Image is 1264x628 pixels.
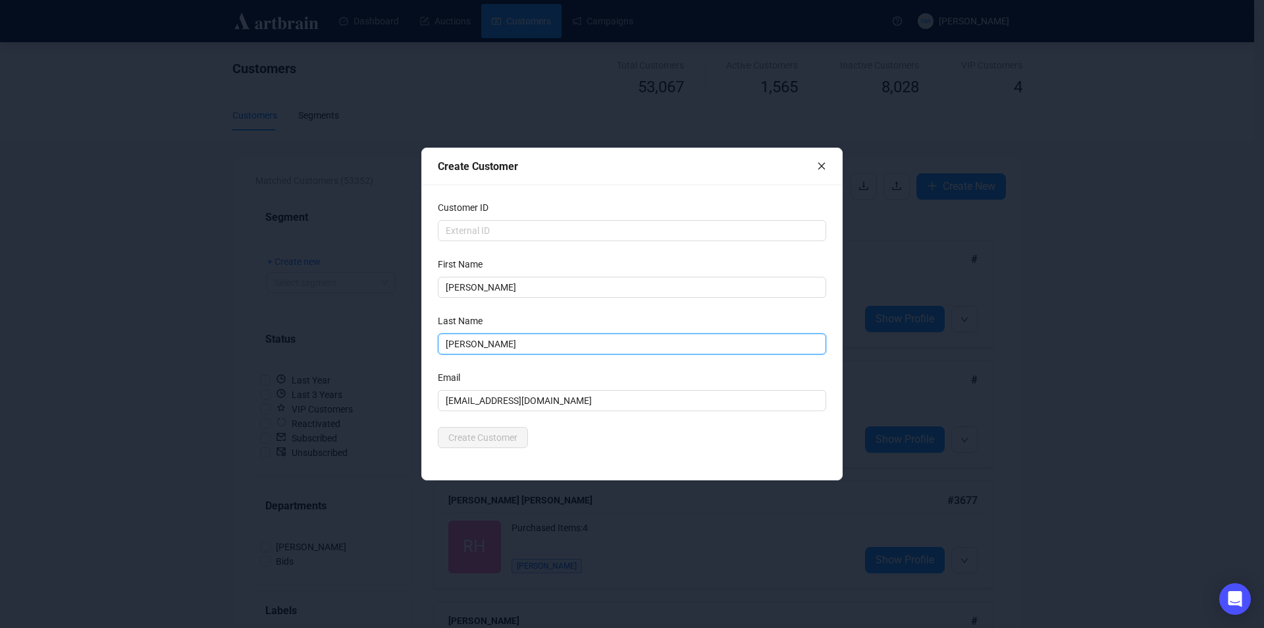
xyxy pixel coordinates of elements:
[438,158,817,175] div: Create Customer
[438,277,826,298] input: First Name
[438,257,491,271] label: First Name
[1219,583,1251,615] div: Open Intercom Messenger
[438,220,826,241] input: External ID
[438,333,826,355] input: Last Name
[817,161,826,171] span: close
[438,427,528,448] button: Create Customer
[438,370,469,385] label: Email
[438,200,497,215] label: Customer ID
[438,314,491,328] label: Last Name
[438,390,826,411] input: Email Address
